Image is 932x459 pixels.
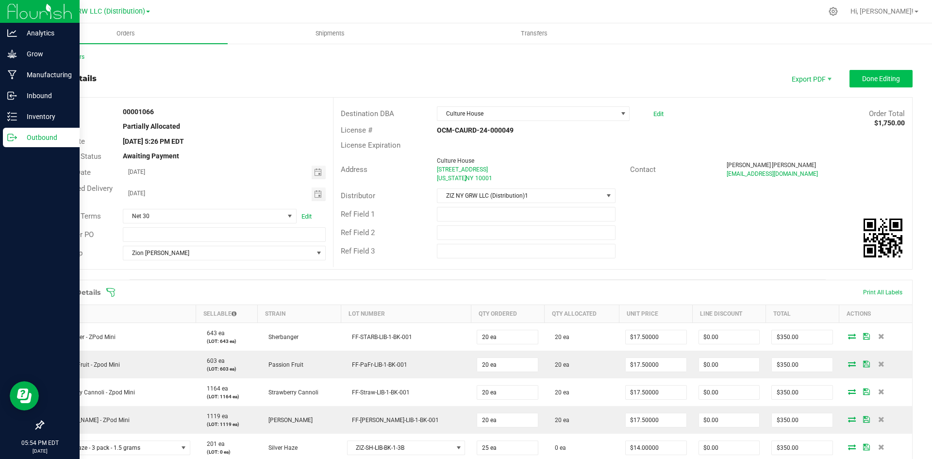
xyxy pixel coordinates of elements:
span: NO DATA FOUND [50,441,190,455]
p: Inbound [17,90,75,102]
span: Delete Order Detail [874,444,888,450]
span: Delete Order Detail [874,389,888,394]
p: Inventory [17,111,75,122]
span: Silver Haze [264,444,298,451]
span: FF-Straw-LIB-1-BK-001 [347,389,410,396]
span: Ref Field 2 [341,228,375,237]
span: ZIZ NY GRW LLC (Distribution)1 [437,189,602,203]
span: Strawberry Cannoli - Zpod Mini [50,389,135,396]
span: Culture House [437,157,474,164]
span: License Expiration [341,141,400,150]
strong: 00001066 [123,108,154,116]
th: Item [44,305,196,323]
qrcode: 00001066 [864,219,902,257]
span: Requested Delivery Date [50,184,113,204]
p: 05:54 PM EDT [4,439,75,447]
span: 20 ea [550,389,569,396]
strong: OCM-CAURD-24-000049 [437,126,514,134]
span: 20 ea [550,334,569,340]
a: Edit [301,213,312,220]
span: FF-[PERSON_NAME]-LIB-1-BK-001 [347,417,439,424]
li: Export PDF [782,70,840,87]
span: [PERSON_NAME] - ZPod Mini [50,417,130,424]
span: Delete Order Detail [874,361,888,367]
span: Address [341,165,367,174]
span: Done Editing [862,75,900,83]
th: Actions [839,305,912,323]
span: 1164 ea [202,385,228,392]
span: ZIZ NY GRW LLC (Distribution) [49,7,145,16]
span: Culture House [437,107,617,120]
th: Sellable [196,305,258,323]
span: Delete Order Detail [874,416,888,422]
span: 0 ea [550,444,566,451]
span: Strawberry Cannoli [264,389,318,396]
span: Zion [PERSON_NAME] [123,246,313,260]
span: 20 ea [550,417,569,424]
span: 201 ea [202,441,225,447]
span: Contact [630,165,656,174]
span: Delete Order Detail [874,333,888,339]
th: Qty Allocated [544,305,619,323]
span: FF-STARB-LIB-1-BK-001 [347,334,412,340]
input: 0 [699,413,760,427]
input: 0 [699,330,760,344]
input: 0 [477,330,538,344]
span: Save Order Detail [859,416,874,422]
span: Save Order Detail [859,389,874,394]
th: Line Discount [693,305,766,323]
th: Lot Number [341,305,471,323]
inline-svg: Manufacturing [7,70,17,80]
a: Orders [23,23,228,44]
span: 1119 ea [202,413,228,420]
th: Unit Price [619,305,693,323]
th: Total [766,305,839,323]
span: , [465,175,466,182]
span: Sherbanger - ZPod Mini [50,334,116,340]
p: Grow [17,48,75,60]
inline-svg: Outbound [7,133,17,142]
p: Manufacturing [17,69,75,81]
input: 0 [626,358,686,372]
span: Save Order Detail [859,444,874,450]
p: (LOT: 1164 ea) [202,393,252,400]
input: 0 [699,386,760,399]
span: 643 ea [202,330,225,337]
input: 0 [772,413,832,427]
span: 10001 [475,175,492,182]
input: 0 [477,358,538,372]
span: License # [341,126,372,135]
span: Toggle calendar [312,187,326,201]
span: [EMAIL_ADDRESS][DOMAIN_NAME] [727,170,818,177]
input: 0 [477,441,538,455]
span: Orders [103,29,148,38]
span: Save Order Detail [859,333,874,339]
input: 0 [772,441,832,455]
input: 0 [626,413,686,427]
input: 0 [626,386,686,399]
p: (LOT: 1119 ea) [202,421,252,428]
button: Done Editing [849,70,913,87]
div: Manage settings [827,7,839,16]
span: Sherbanger [264,334,299,340]
th: Strain [258,305,341,323]
span: [PERSON_NAME] [727,162,771,169]
span: Ref Field 3 [341,247,375,255]
inline-svg: Analytics [7,28,17,38]
span: Passion Fruit - Zpod Mini [50,361,120,368]
p: (LOT: 603 ea) [202,365,252,373]
p: (LOT: 643 ea) [202,338,252,345]
p: Outbound [17,132,75,143]
p: (LOT: 0 ea) [202,448,252,456]
inline-svg: Inbound [7,91,17,101]
input: 0 [626,330,686,344]
input: 0 [772,358,832,372]
th: Qty Ordered [471,305,544,323]
span: 20 ea [550,361,569,368]
input: 0 [772,386,832,399]
span: Order Total [869,109,905,118]
span: Ref Field 1 [341,210,375,219]
span: [PERSON_NAME] [772,162,816,169]
span: Passion Fruit [264,361,303,368]
span: Silver Haze - 3 pack - 1.5 grams [50,441,178,455]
